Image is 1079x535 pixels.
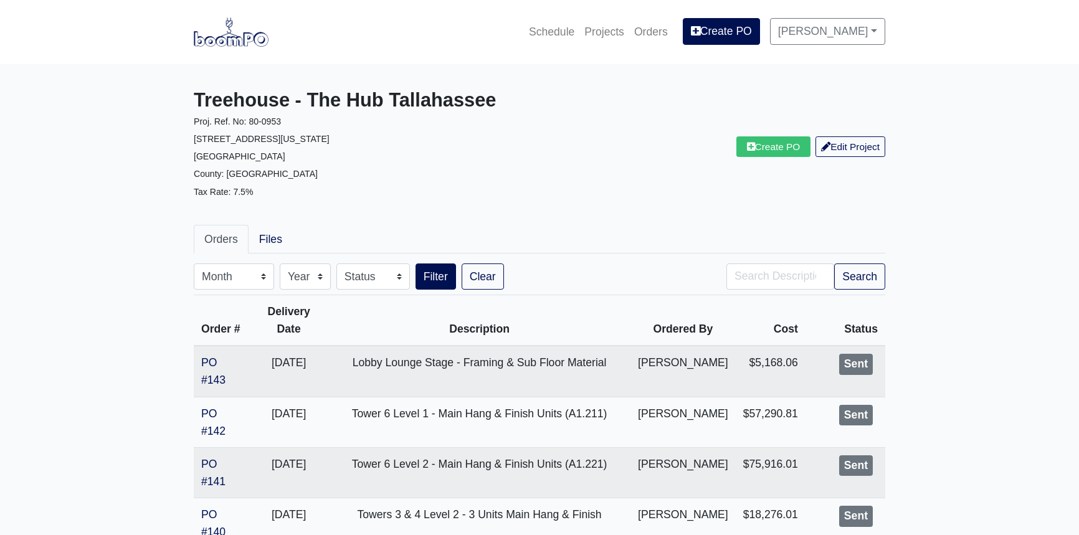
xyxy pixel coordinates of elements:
td: [PERSON_NAME] [630,346,736,397]
td: Lobby Lounge Stage - Framing & Sub Floor Material [328,346,630,397]
div: Sent [839,354,873,375]
small: [STREET_ADDRESS][US_STATE] [194,134,330,144]
a: Orders [194,225,249,253]
h3: Treehouse - The Hub Tallahassee [194,89,530,112]
input: Search [726,263,834,290]
a: Edit Project [815,136,885,157]
td: Tower 6 Level 1 - Main Hang & Finish Units (A1.211) [328,397,630,447]
a: Orders [629,18,673,45]
small: County: [GEOGRAPHIC_DATA] [194,169,318,179]
a: Create PO [736,136,811,157]
small: [GEOGRAPHIC_DATA] [194,151,285,161]
td: $75,916.01 [736,447,806,498]
small: Proj. Ref. No: 80-0953 [194,116,281,126]
td: [PERSON_NAME] [630,397,736,447]
th: Order # [194,295,249,346]
a: PO #141 [201,458,226,488]
button: Search [834,263,885,290]
td: [DATE] [249,397,328,447]
div: Sent [839,455,873,476]
a: PO #142 [201,407,226,437]
a: Create PO [683,18,760,44]
a: PO #143 [201,356,226,386]
a: Schedule [524,18,579,45]
td: [DATE] [249,346,328,397]
div: Sent [839,405,873,426]
th: Delivery Date [249,295,328,346]
td: $5,168.06 [736,346,806,397]
a: Projects [579,18,629,45]
th: Ordered By [630,295,736,346]
td: $57,290.81 [736,397,806,447]
a: Clear [462,263,504,290]
small: Tax Rate: 7.5% [194,187,253,197]
button: Filter [416,263,456,290]
img: boomPO [194,17,269,46]
td: Tower 6 Level 2 - Main Hang & Finish Units (A1.221) [328,447,630,498]
a: [PERSON_NAME] [770,18,885,44]
td: [DATE] [249,447,328,498]
th: Status [806,295,885,346]
div: Sent [839,506,873,527]
th: Cost [736,295,806,346]
td: [PERSON_NAME] [630,447,736,498]
a: Files [249,225,293,253]
th: Description [328,295,630,346]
